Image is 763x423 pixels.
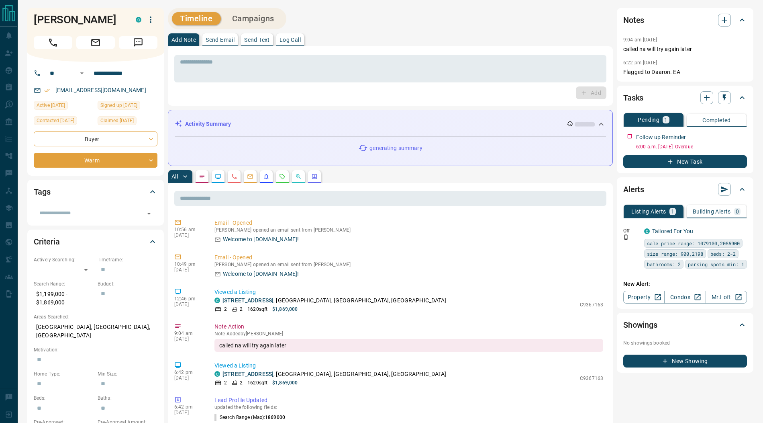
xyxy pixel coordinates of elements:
p: 1 [664,117,667,123]
p: Baths: [98,394,157,402]
p: Building Alerts [693,209,731,214]
div: condos.ca [214,371,220,377]
button: Campaigns [224,12,282,25]
p: [PERSON_NAME] opened an email sent from [PERSON_NAME] [214,262,603,267]
h2: Tasks [623,91,643,104]
a: Tailored For You [652,228,693,234]
p: Note Action [214,322,603,331]
a: Mr.Loft [706,291,747,304]
p: [GEOGRAPHIC_DATA], [GEOGRAPHIC_DATA], [GEOGRAPHIC_DATA] [34,320,157,342]
span: Call [34,36,72,49]
p: Welcome to [DOMAIN_NAME]! [223,270,299,278]
p: [DATE] [174,336,202,342]
span: 1869000 [265,415,285,420]
p: $1,199,000 - $1,869,000 [34,287,94,309]
div: Tasks [623,88,747,107]
a: [STREET_ADDRESS] [222,297,273,304]
p: Areas Searched: [34,313,157,320]
p: Email - Opened [214,219,603,227]
p: Completed [702,117,731,123]
p: 9:04 am [DATE] [623,37,657,43]
p: called na will try again later [623,45,747,53]
div: condos.ca [644,228,650,234]
p: Send Email [206,37,235,43]
p: 2 [240,306,243,313]
h2: Alerts [623,183,644,196]
div: Thu Sep 11 2025 [34,116,94,127]
button: Open [143,208,155,219]
div: Buyer [34,131,157,146]
svg: Email Verified [44,88,50,93]
p: , [GEOGRAPHIC_DATA], [GEOGRAPHIC_DATA], [GEOGRAPHIC_DATA] [222,370,447,378]
span: Email [76,36,115,49]
p: [DATE] [174,375,202,381]
p: 10:49 pm [174,261,202,267]
button: New Showing [623,355,747,368]
div: Warm [34,153,157,168]
p: Search Range (Max) : [214,414,285,421]
button: New Task [623,155,747,168]
span: Claimed [DATE] [100,117,134,125]
p: 2 [224,306,227,313]
span: Signed up [DATE] [100,101,137,109]
p: Welcome to [DOMAIN_NAME]! [223,235,299,244]
span: bathrooms: 2 [647,260,681,268]
p: Budget: [98,280,157,287]
p: 10:56 am [174,227,202,232]
p: [DATE] [174,267,202,273]
p: New Alert: [623,280,747,288]
p: Lead Profile Updated [214,396,603,405]
p: 0 [736,209,739,214]
svg: Push Notification Only [623,234,629,240]
div: Thu Sep 11 2025 [98,101,157,112]
a: Property [623,291,665,304]
p: Search Range: [34,280,94,287]
p: 1620 sqft [247,306,267,313]
p: Listing Alerts [631,209,666,214]
div: Showings [623,315,747,335]
h2: Showings [623,318,657,331]
svg: Agent Actions [311,173,318,180]
p: Motivation: [34,346,157,353]
span: Active [DATE] [37,101,65,109]
p: 2 [224,379,227,386]
p: All [171,174,178,179]
p: $1,869,000 [272,379,298,386]
svg: Opportunities [295,173,302,180]
p: Timeframe: [98,256,157,263]
p: 6:22 pm [DATE] [623,60,657,66]
a: Condos [664,291,706,304]
p: 6:42 pm [174,404,202,410]
p: Email - Opened [214,253,603,262]
p: 12:46 pm [174,296,202,302]
svg: Notes [199,173,205,180]
p: [DATE] [174,302,202,307]
p: Actively Searching: [34,256,94,263]
div: Notes [623,10,747,30]
div: Alerts [623,180,747,199]
p: Log Call [279,37,301,43]
div: Fri Sep 12 2025 [34,101,94,112]
svg: Lead Browsing Activity [215,173,221,180]
p: 2 [240,379,243,386]
p: C9367163 [580,375,603,382]
div: Criteria [34,232,157,251]
p: C9367163 [580,301,603,308]
span: beds: 2-2 [710,250,736,258]
div: condos.ca [214,298,220,303]
p: Viewed a Listing [214,361,603,370]
p: 1620 sqft [247,379,267,386]
p: Flagged to Daaron. EA [623,68,747,76]
span: parking spots min: 1 [688,260,744,268]
span: size range: 900,2198 [647,250,703,258]
p: No showings booked [623,339,747,347]
div: condos.ca [136,17,141,23]
svg: Emails [247,173,253,180]
p: Off [623,227,639,234]
h2: Notes [623,14,644,27]
p: [DATE] [174,410,202,415]
p: Beds: [34,394,94,402]
p: Add Note [171,37,196,43]
p: , [GEOGRAPHIC_DATA], [GEOGRAPHIC_DATA], [GEOGRAPHIC_DATA] [222,296,447,305]
p: [DATE] [174,232,202,238]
